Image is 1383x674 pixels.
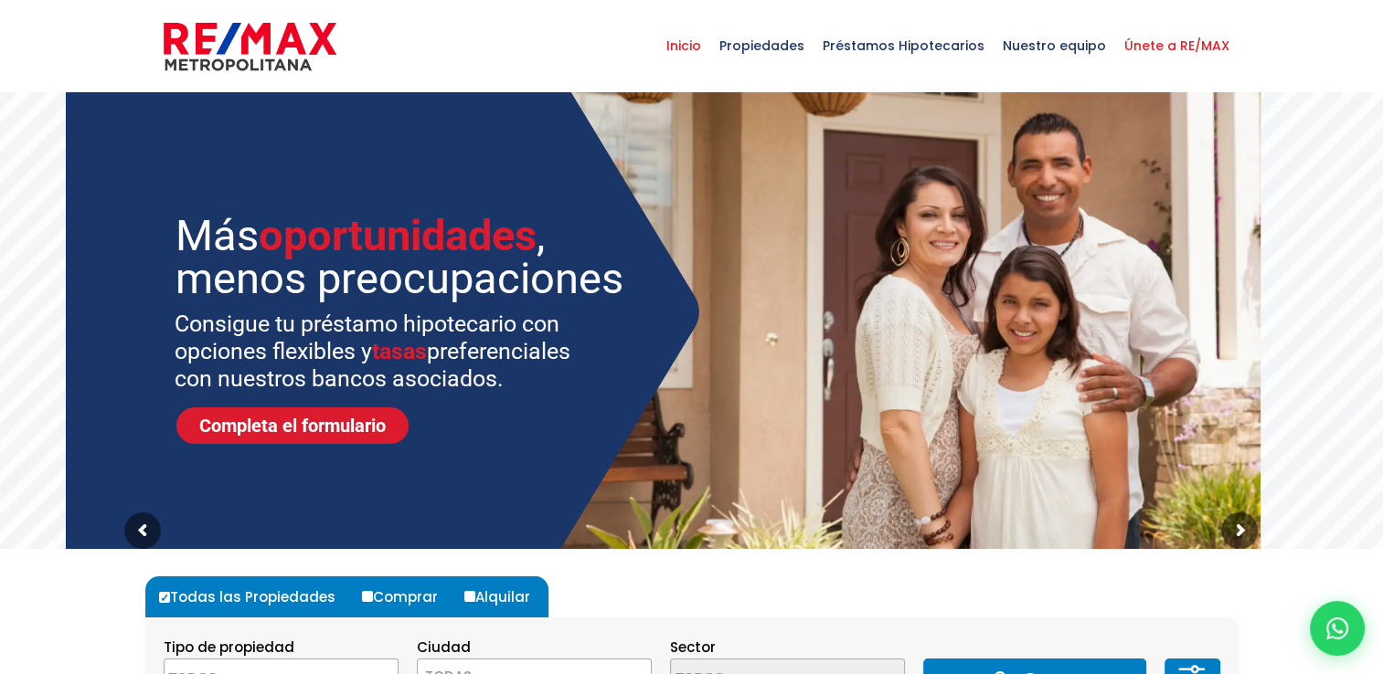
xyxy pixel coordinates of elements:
input: Todas las Propiedades [159,592,170,603]
span: oportunidades [259,210,537,260]
a: Completa el formulario [176,407,409,444]
span: Inicio [657,18,710,73]
span: Tipo de propiedad [164,637,294,657]
sr7-txt: Consigue tu préstamo hipotecario con opciones flexibles y preferenciales con nuestros bancos asoc... [175,311,594,393]
label: Alquilar [460,576,548,617]
span: Nuestro equipo [994,18,1115,73]
label: Comprar [357,576,456,617]
span: tasas [372,338,427,364]
sr7-txt: Más , menos preocupaciones [176,214,631,300]
label: Todas las Propiedades [154,576,354,617]
input: Alquilar [464,591,475,602]
input: Comprar [362,591,373,602]
span: Préstamos Hipotecarios [814,18,994,73]
span: Sector [670,637,716,657]
span: Propiedades [710,18,814,73]
img: remax-metropolitana-logo [164,19,336,74]
span: Ciudad [417,637,471,657]
span: Únete a RE/MAX [1115,18,1239,73]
